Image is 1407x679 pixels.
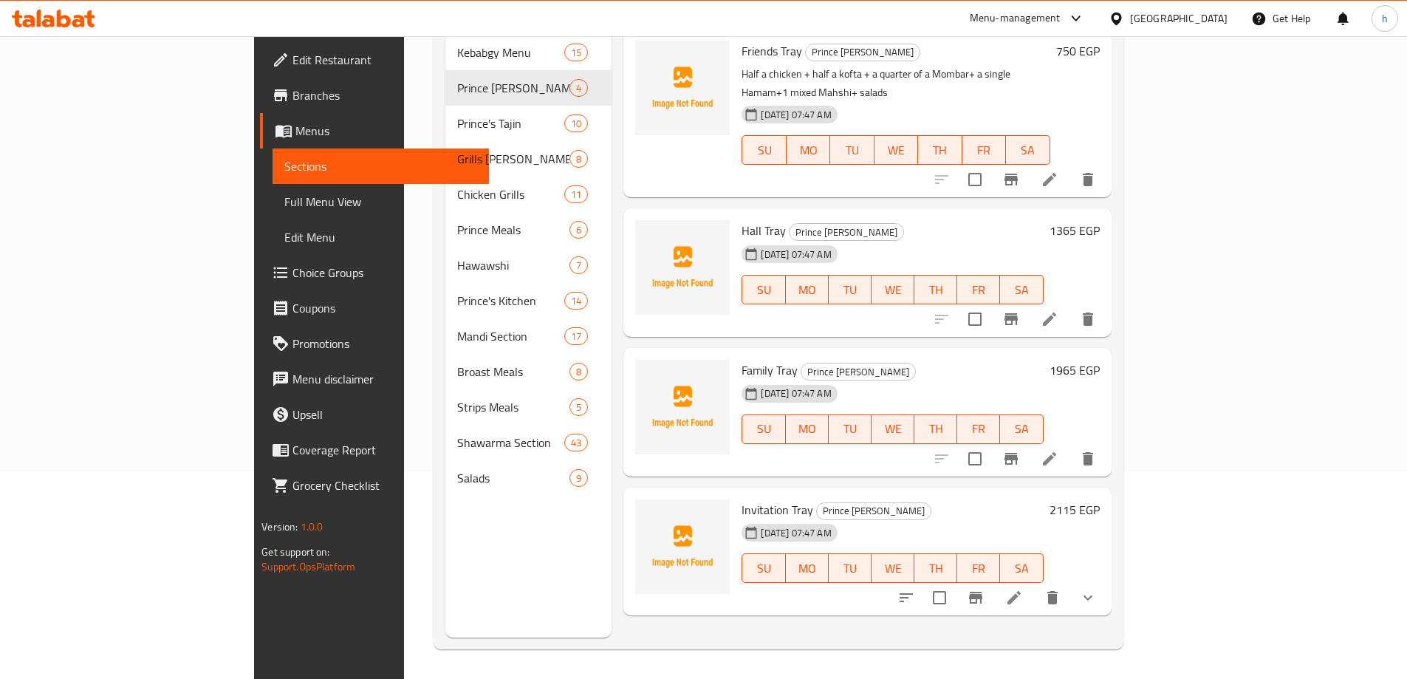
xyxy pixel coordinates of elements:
span: [DATE] 07:47 AM [755,108,837,122]
span: Family Tray [742,359,798,381]
span: 10 [565,117,587,131]
span: Upsell [292,406,477,423]
div: Prince's Kitchen [457,292,564,310]
h6: 2115 EGP [1050,499,1100,520]
button: sort-choices [889,580,924,615]
img: Invitation Tray [635,499,730,594]
span: TU [835,279,866,301]
svg: Show Choices [1079,589,1097,607]
span: SA [1006,279,1037,301]
span: Edit Restaurant [292,51,477,69]
span: Prince's Tajin [457,115,564,132]
div: Shawarma Section [457,434,564,451]
span: Strips Meals [457,398,569,416]
a: Grocery Checklist [260,468,489,503]
div: Prince Meals [457,221,569,239]
span: TH [920,558,951,579]
div: Strips Meals5 [445,389,612,425]
span: FR [963,418,994,440]
div: items [564,44,588,61]
span: Hawawshi [457,256,569,274]
span: h [1382,10,1388,27]
span: 7 [570,259,587,273]
h6: 1365 EGP [1050,220,1100,241]
span: MO [792,140,824,161]
div: Mandi Section17 [445,318,612,354]
button: WE [872,275,914,304]
span: WE [877,418,908,440]
span: SU [748,418,779,440]
span: 8 [570,152,587,166]
img: Family Tray [635,360,730,454]
div: items [564,185,588,203]
span: Mandi Section [457,327,564,345]
button: TH [918,135,962,165]
button: TU [830,135,874,165]
button: SU [742,414,785,444]
a: Edit menu item [1005,589,1023,607]
span: Invitation Tray [742,499,813,521]
button: FR [957,275,1000,304]
span: TU [835,418,866,440]
span: WE [880,140,912,161]
nav: Menu sections [445,29,612,502]
div: Salads9 [445,460,612,496]
a: Full Menu View [273,184,489,219]
button: FR [962,135,1006,165]
a: Edit menu item [1041,310,1058,328]
button: Branch-specific-item [993,301,1029,337]
div: [GEOGRAPHIC_DATA] [1130,10,1228,27]
div: Prince Trays [789,223,904,241]
div: Prince's Tajin10 [445,106,612,141]
button: SA [1000,275,1043,304]
a: Choice Groups [260,255,489,290]
span: Chicken Grills [457,185,564,203]
span: Coupons [292,299,477,317]
span: Prince [PERSON_NAME] [817,502,931,519]
span: Full Menu View [284,193,477,211]
button: delete [1070,162,1106,197]
button: MO [786,553,829,583]
span: 11 [565,188,587,202]
span: 15 [565,46,587,60]
button: TH [914,275,957,304]
span: FR [963,279,994,301]
a: Promotions [260,326,489,361]
span: 8 [570,365,587,379]
div: items [564,292,588,310]
div: items [569,469,588,487]
div: items [564,434,588,451]
div: items [569,221,588,239]
button: WE [872,553,914,583]
div: Hawawshi7 [445,248,612,283]
span: Prince [PERSON_NAME] [790,224,903,241]
div: items [569,256,588,274]
button: SA [1000,553,1043,583]
div: items [564,115,588,132]
span: MO [792,558,823,579]
span: Branches [292,86,477,104]
img: Hall Tray [635,220,730,315]
div: Grills Ali Al-Greel [457,150,569,168]
a: Sections [273,149,489,184]
span: WE [877,279,908,301]
button: Branch-specific-item [993,441,1029,477]
span: Version: [261,517,298,536]
span: Menus [295,122,477,140]
div: Kebabgy Menu [457,44,564,61]
span: Choice Groups [292,264,477,282]
a: Edit Restaurant [260,42,489,78]
button: FR [957,414,1000,444]
span: 17 [565,330,587,344]
p: Half a chicken + half a kofta + a quarter of a Mombar+ a single Hamam+1 mixed Mahshi+ salads [742,65,1050,102]
span: [DATE] 07:47 AM [755,526,837,540]
button: Branch-specific-item [993,162,1029,197]
button: Branch-specific-item [958,580,993,615]
div: items [569,150,588,168]
span: Broast Meals [457,363,569,381]
div: Grills [PERSON_NAME]8 [445,141,612,177]
div: Shawarma Section43 [445,425,612,460]
span: SA [1012,140,1044,161]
